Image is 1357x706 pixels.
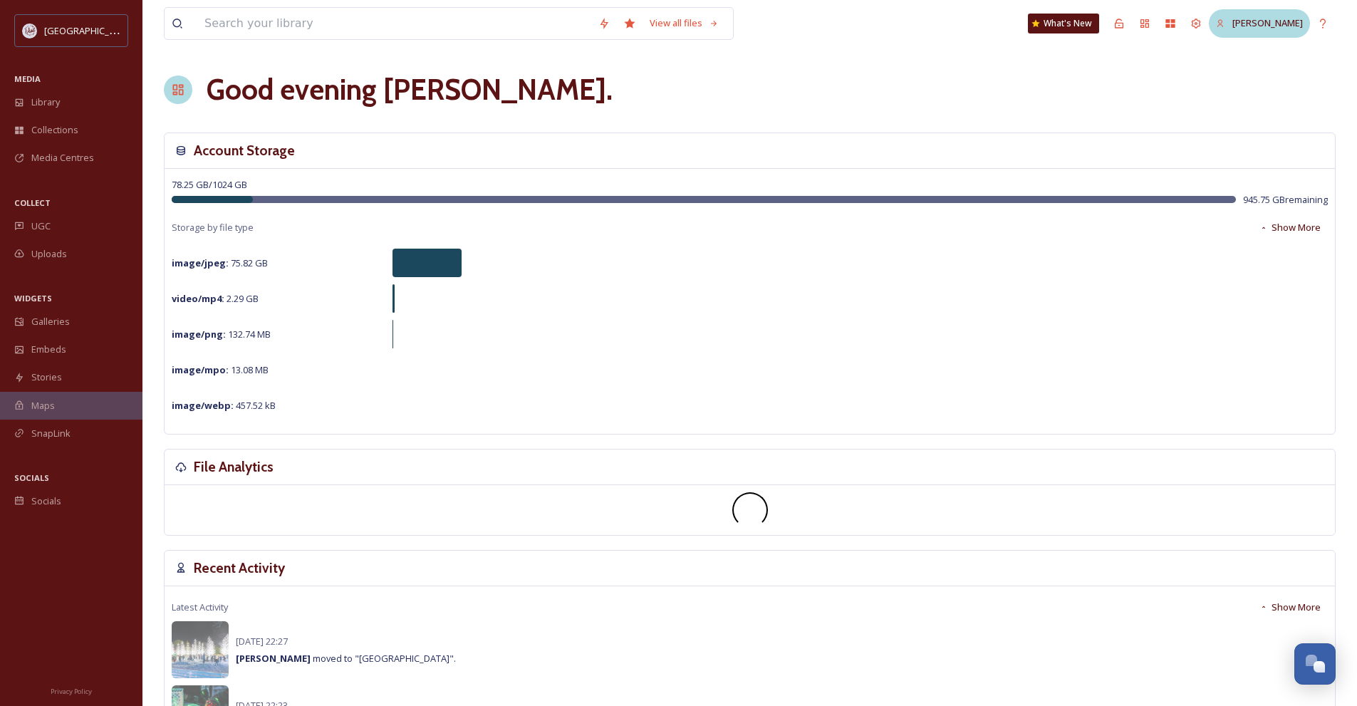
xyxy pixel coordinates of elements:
[172,256,268,269] span: 75.82 GB
[194,457,274,477] h3: File Analytics
[51,682,92,699] a: Privacy Policy
[172,621,229,678] img: 5fd505a2-4118-4757-8a24-dae89c7b58ca.jpg
[236,652,456,665] span: moved to "[GEOGRAPHIC_DATA]".
[207,68,613,111] h1: Good evening [PERSON_NAME] .
[51,687,92,696] span: Privacy Policy
[197,8,591,39] input: Search your library
[172,221,254,234] span: Storage by file type
[31,315,70,328] span: Galleries
[1209,9,1310,37] a: [PERSON_NAME]
[1232,16,1303,29] span: [PERSON_NAME]
[194,558,285,578] h3: Recent Activity
[1028,14,1099,33] a: What's New
[14,73,41,84] span: MEDIA
[31,343,66,356] span: Embeds
[172,292,259,305] span: 2.29 GB
[1252,593,1328,621] button: Show More
[31,95,60,109] span: Library
[44,24,135,37] span: [GEOGRAPHIC_DATA]
[31,151,94,165] span: Media Centres
[14,293,52,303] span: WIDGETS
[31,123,78,137] span: Collections
[1252,214,1328,242] button: Show More
[236,652,311,665] strong: [PERSON_NAME]
[23,24,37,38] img: CollegeStation_Visit_Bug_Color.png
[172,256,229,269] strong: image/jpeg :
[172,178,247,191] span: 78.25 GB / 1024 GB
[643,9,726,37] a: View all files
[172,292,224,305] strong: video/mp4 :
[31,247,67,261] span: Uploads
[1294,643,1336,685] button: Open Chat
[172,328,271,341] span: 132.74 MB
[172,363,229,376] strong: image/mpo :
[14,197,51,208] span: COLLECT
[31,494,61,508] span: Socials
[31,427,71,440] span: SnapLink
[31,370,62,384] span: Stories
[236,635,288,648] span: [DATE] 22:27
[194,140,295,161] h3: Account Storage
[1243,193,1328,207] span: 945.75 GB remaining
[31,219,51,233] span: UGC
[172,328,226,341] strong: image/png :
[172,363,269,376] span: 13.08 MB
[31,399,55,412] span: Maps
[172,399,234,412] strong: image/webp :
[14,472,49,483] span: SOCIALS
[172,399,276,412] span: 457.52 kB
[172,601,228,614] span: Latest Activity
